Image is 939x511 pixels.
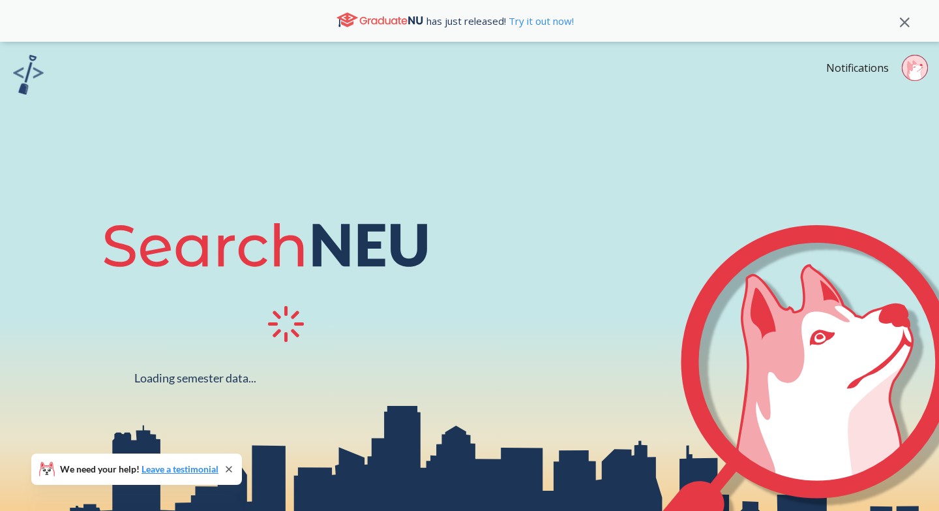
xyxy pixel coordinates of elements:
a: Leave a testimonial [142,463,218,474]
img: sandbox logo [13,55,44,95]
a: Notifications [826,61,889,75]
span: We need your help! [60,465,218,474]
div: Loading semester data... [134,371,256,386]
span: has just released! [426,14,574,28]
a: Try it out now! [506,14,574,27]
a: sandbox logo [13,55,44,99]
